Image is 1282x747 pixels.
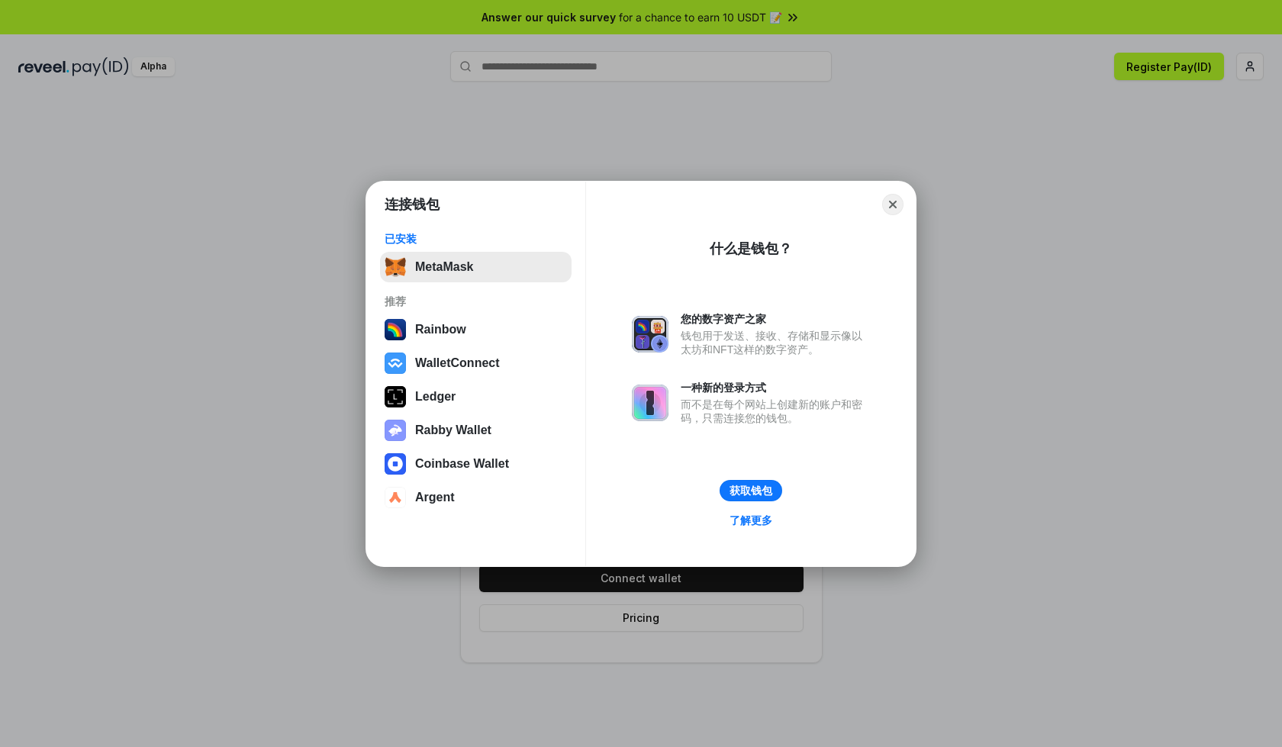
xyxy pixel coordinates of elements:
[632,316,668,353] img: svg+xml,%3Csvg%20xmlns%3D%22http%3A%2F%2Fwww.w3.org%2F2000%2Fsvg%22%20fill%3D%22none%22%20viewBox...
[380,449,572,479] button: Coinbase Wallet
[720,510,781,530] a: 了解更多
[730,484,772,497] div: 获取钱包
[380,348,572,378] button: WalletConnect
[415,423,491,437] div: Rabby Wallet
[720,480,782,501] button: 获取钱包
[681,381,870,394] div: 一种新的登录方式
[415,356,500,370] div: WalletConnect
[385,386,406,407] img: svg+xml,%3Csvg%20xmlns%3D%22http%3A%2F%2Fwww.w3.org%2F2000%2Fsvg%22%20width%3D%2228%22%20height%3...
[385,195,440,214] h1: 连接钱包
[385,319,406,340] img: svg+xml,%3Csvg%20width%3D%22120%22%20height%3D%22120%22%20viewBox%3D%220%200%20120%20120%22%20fil...
[385,487,406,508] img: svg+xml,%3Csvg%20width%3D%2228%22%20height%3D%2228%22%20viewBox%3D%220%200%2028%2028%22%20fill%3D...
[681,329,870,356] div: 钱包用于发送、接收、存储和显示像以太坊和NFT这样的数字资产。
[415,457,509,471] div: Coinbase Wallet
[730,514,772,527] div: 了解更多
[632,385,668,421] img: svg+xml,%3Csvg%20xmlns%3D%22http%3A%2F%2Fwww.w3.org%2F2000%2Fsvg%22%20fill%3D%22none%22%20viewBox...
[380,252,572,282] button: MetaMask
[380,482,572,513] button: Argent
[415,390,456,404] div: Ledger
[385,232,567,246] div: 已安装
[681,312,870,326] div: 您的数字资产之家
[385,256,406,278] img: svg+xml,%3Csvg%20fill%3D%22none%22%20height%3D%2233%22%20viewBox%3D%220%200%2035%2033%22%20width%...
[385,353,406,374] img: svg+xml,%3Csvg%20width%3D%2228%22%20height%3D%2228%22%20viewBox%3D%220%200%2028%2028%22%20fill%3D...
[415,260,473,274] div: MetaMask
[681,398,870,425] div: 而不是在每个网站上创建新的账户和密码，只需连接您的钱包。
[710,240,792,258] div: 什么是钱包？
[415,323,466,336] div: Rainbow
[385,420,406,441] img: svg+xml,%3Csvg%20xmlns%3D%22http%3A%2F%2Fwww.w3.org%2F2000%2Fsvg%22%20fill%3D%22none%22%20viewBox...
[380,314,572,345] button: Rainbow
[380,382,572,412] button: Ledger
[415,491,455,504] div: Argent
[385,453,406,475] img: svg+xml,%3Csvg%20width%3D%2228%22%20height%3D%2228%22%20viewBox%3D%220%200%2028%2028%22%20fill%3D...
[380,415,572,446] button: Rabby Wallet
[882,194,904,215] button: Close
[385,295,567,308] div: 推荐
